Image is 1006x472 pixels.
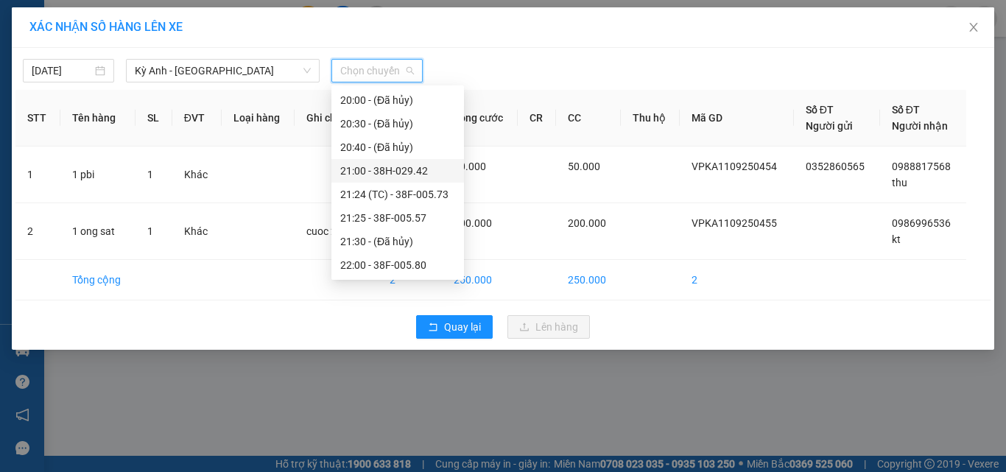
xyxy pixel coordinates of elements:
span: 50.000 [568,161,600,172]
span: 200.000 [454,217,492,229]
div: 20:40 - (Đã hủy) [340,139,455,155]
span: VPKA1109250454 [692,161,777,172]
div: 21:25 - 38F-005.57 [340,210,455,226]
span: rollback [428,322,438,334]
td: 2 [15,203,60,260]
span: 1 [147,225,153,237]
td: 1 pbi [60,147,136,203]
div: 20:00 - (Đã hủy) [340,92,455,108]
button: rollbackQuay lại [416,315,493,339]
span: 0352860565 [806,161,865,172]
div: 21:30 - (Đã hủy) [340,233,455,250]
th: SL [136,90,172,147]
span: Số ĐT [806,104,834,116]
td: 1 ong sat [60,203,136,260]
td: Khác [172,147,222,203]
th: Ghi chú [295,90,379,147]
span: Kỳ Anh - Hà Nội [135,60,311,82]
span: cuoc 2 chieu [306,225,363,237]
td: 2 [378,260,442,300]
div: 21:00 - 38H-029.42 [340,163,455,179]
span: Chọn chuyến [340,60,414,82]
div: 20:30 - (Đã hủy) [340,116,455,132]
span: 0988817568 [892,161,951,172]
span: 0986996536 [892,217,951,229]
th: CC [556,90,621,147]
td: 1 [15,147,60,203]
th: Tổng cước [442,90,518,147]
td: 2 [680,260,793,300]
th: Tên hàng [60,90,136,147]
span: 200.000 [568,217,606,229]
span: 50.000 [454,161,486,172]
th: STT [15,90,60,147]
span: Quay lại [444,319,481,335]
td: 250.000 [442,260,518,300]
span: XÁC NHẬN SỐ HÀNG LÊN XE [29,20,183,34]
td: 250.000 [556,260,621,300]
span: thu [892,177,907,189]
span: Người gửi [806,120,853,132]
th: CR [518,90,556,147]
th: Loại hàng [222,90,295,147]
th: Thu hộ [621,90,680,147]
span: close [968,21,979,33]
th: ĐVT [172,90,222,147]
td: Khác [172,203,222,260]
div: 21:24 (TC) - 38F-005.73 [340,186,455,202]
span: 1 [147,169,153,180]
span: kt [892,233,901,245]
div: 22:00 - 38F-005.80 [340,257,455,273]
td: Tổng cộng [60,260,136,300]
span: Người nhận [892,120,948,132]
span: VPKA1109250455 [692,217,777,229]
button: uploadLên hàng [507,315,590,339]
button: Close [953,7,994,49]
span: down [303,66,312,75]
th: Mã GD [680,90,793,147]
span: Số ĐT [892,104,920,116]
input: 11/09/2025 [32,63,92,79]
